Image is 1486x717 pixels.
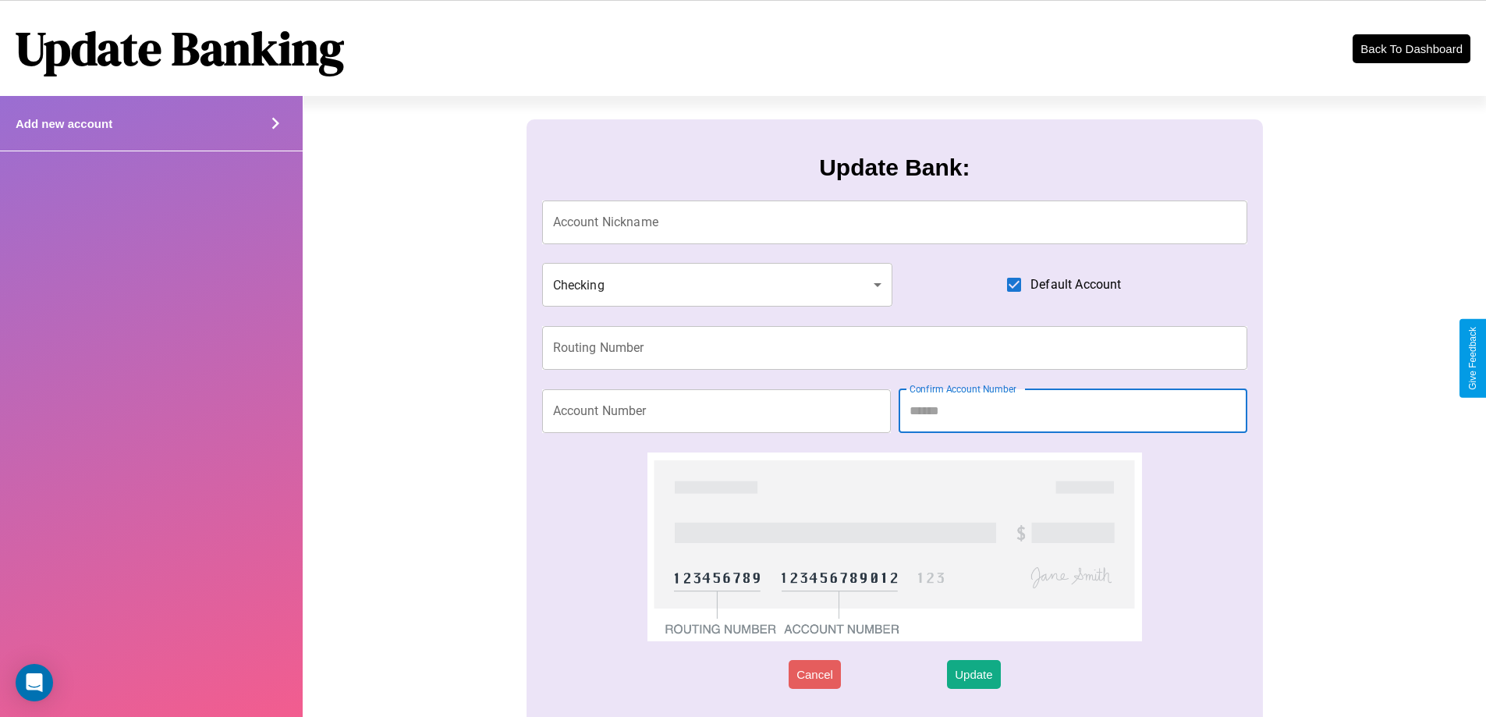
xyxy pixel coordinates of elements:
[16,664,53,701] div: Open Intercom Messenger
[1467,327,1478,390] div: Give Feedback
[16,16,344,80] h1: Update Banking
[910,382,1016,396] label: Confirm Account Number
[1030,275,1121,294] span: Default Account
[819,154,970,181] h3: Update Bank:
[947,660,1000,689] button: Update
[16,117,112,130] h4: Add new account
[1353,34,1470,63] button: Back To Dashboard
[789,660,841,689] button: Cancel
[647,453,1141,641] img: check
[542,263,893,307] div: Checking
